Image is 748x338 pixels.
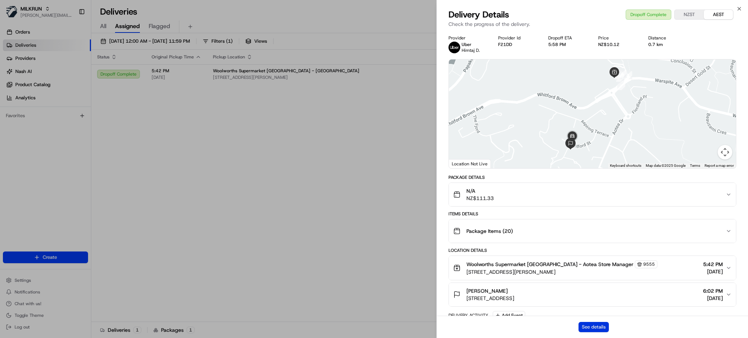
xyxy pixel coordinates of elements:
div: Provider [449,35,487,41]
div: Package Details [449,174,736,180]
button: Package Items (20) [449,219,736,243]
span: Knowledge Base [15,106,56,113]
div: 5:58 PM [548,42,587,47]
div: Delivery Activity [449,312,488,318]
div: 📗 [7,107,13,112]
span: Woolworths Supermarket [GEOGRAPHIC_DATA] - Aotea Store Manager [466,261,633,268]
div: Items Details [449,211,736,217]
span: Pylon [73,124,88,129]
a: Open this area in Google Maps (opens a new window) [451,159,475,168]
span: Himtaj D. [462,47,480,53]
button: AEST [704,10,733,19]
button: Add Event [493,311,525,320]
span: Delivery Details [449,9,509,20]
div: Location Details [449,247,736,253]
span: [DATE] [703,268,723,275]
div: We're available if you need us! [25,77,92,83]
button: F21DD [498,42,512,47]
span: [STREET_ADDRESS] [466,295,514,302]
img: uber-new-logo.jpeg [449,42,460,53]
div: 4 [616,74,624,82]
p: Welcome 👋 [7,29,133,41]
span: Package Items ( 20 ) [466,227,513,235]
a: 💻API Documentation [59,103,120,116]
span: [DATE] [703,295,723,302]
a: Report a map error [705,164,734,168]
span: N/A [466,187,494,195]
a: Terms [690,164,700,168]
div: NZ$10.12 [598,42,637,47]
img: Google [451,159,475,168]
p: Check the progress of the delivery. [449,20,736,28]
img: Nash [7,7,22,22]
input: Clear [19,47,121,55]
div: Location Not Live [449,159,491,168]
img: 1736555255976-a54dd68f-1ca7-489b-9aae-adbdc363a1c4 [7,70,20,83]
span: API Documentation [69,106,117,113]
div: 💻 [62,107,68,112]
div: Provider Id [498,35,537,41]
span: NZ$111.33 [466,195,494,202]
span: [PERSON_NAME] [466,287,508,295]
a: 📗Knowledge Base [4,103,59,116]
button: Start new chat [124,72,133,81]
div: Price [598,35,637,41]
button: Woolworths Supermarket [GEOGRAPHIC_DATA] - Aotea Store Manager9555[STREET_ADDRESS][PERSON_NAME]5:... [449,256,736,280]
div: Dropoff ETA [548,35,587,41]
div: 6 [618,70,626,78]
button: NZST [675,10,704,19]
button: Map camera controls [718,145,732,160]
button: [PERSON_NAME][STREET_ADDRESS]6:02 PM[DATE] [449,283,736,306]
div: Distance [648,35,687,41]
span: 9555 [643,261,655,267]
div: 3 [624,71,632,79]
span: Map data ©2025 Google [646,164,686,168]
div: 0.7 km [648,42,687,47]
button: N/ANZ$111.33 [449,183,736,206]
button: See details [579,322,609,332]
div: 7 [617,82,625,90]
span: Uber [462,42,472,47]
span: 5:42 PM [703,261,723,268]
a: Powered byPylon [51,123,88,129]
button: Keyboard shortcuts [610,163,641,168]
div: Start new chat [25,70,120,77]
span: 6:02 PM [703,287,723,295]
span: [STREET_ADDRESS][PERSON_NAME] [466,268,657,276]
